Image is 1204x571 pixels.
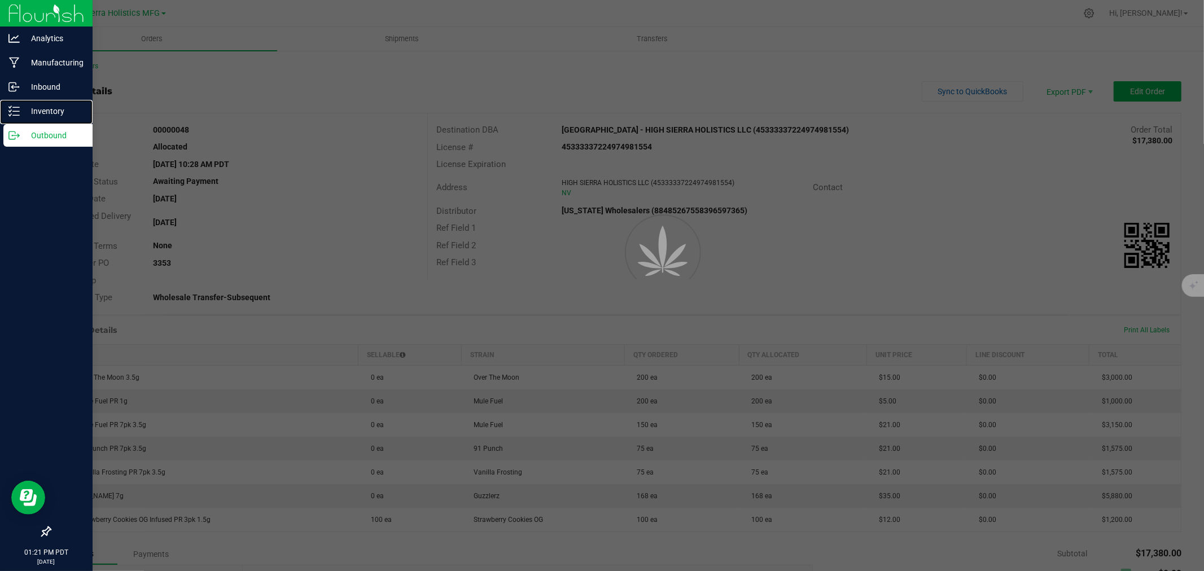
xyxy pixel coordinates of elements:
[8,130,20,141] inline-svg: Outbound
[5,547,87,557] p: 01:21 PM PDT
[20,104,87,118] p: Inventory
[20,56,87,69] p: Manufacturing
[5,557,87,566] p: [DATE]
[8,33,20,44] inline-svg: Analytics
[8,57,20,68] inline-svg: Manufacturing
[20,32,87,45] p: Analytics
[8,106,20,117] inline-svg: Inventory
[20,129,87,142] p: Outbound
[20,80,87,94] p: Inbound
[8,81,20,93] inline-svg: Inbound
[11,481,45,515] iframe: Resource center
